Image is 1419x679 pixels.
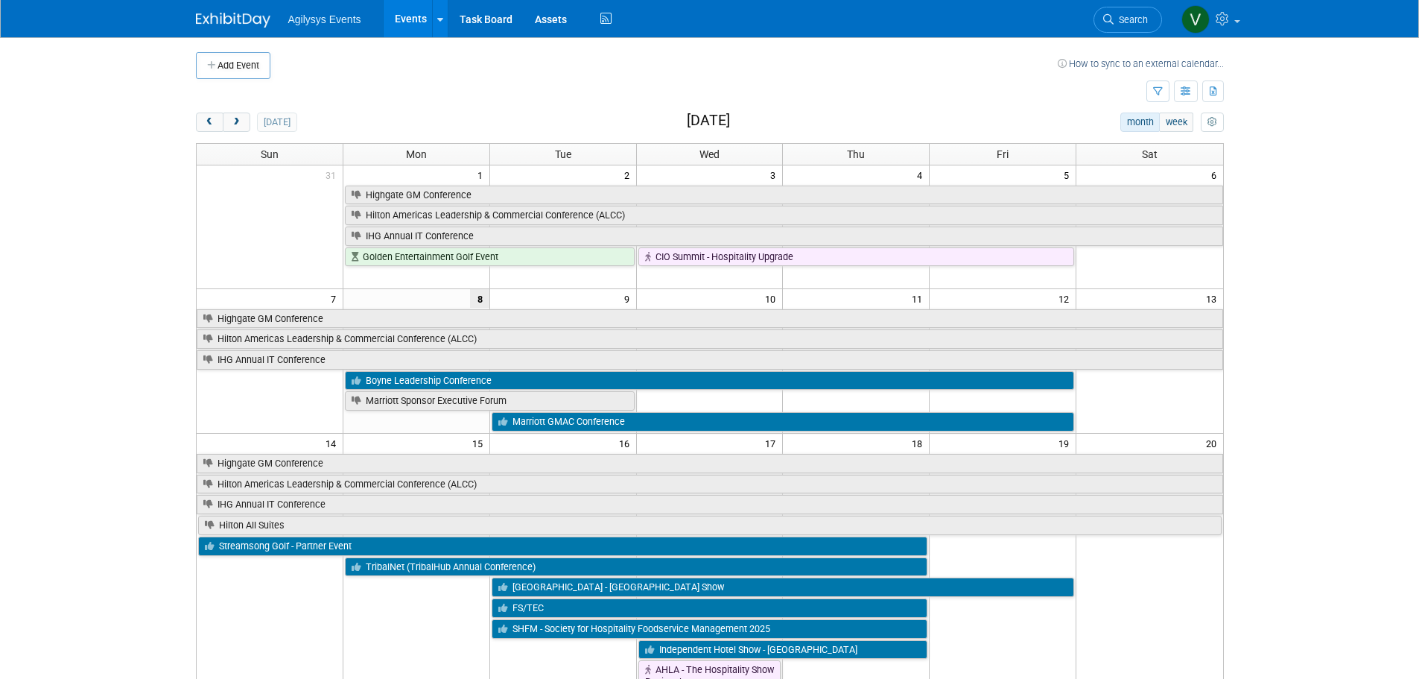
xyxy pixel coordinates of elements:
a: Highgate GM Conference [197,454,1223,473]
span: 2 [623,165,636,184]
span: 31 [324,165,343,184]
span: Sun [261,148,279,160]
button: month [1120,113,1160,132]
a: SHFM - Society for Hospitality Foodservice Management 2025 [492,619,928,639]
span: 10 [764,289,782,308]
span: 12 [1057,289,1076,308]
span: Mon [406,148,427,160]
button: week [1159,113,1193,132]
span: 17 [764,434,782,452]
a: Streamsong Golf - Partner Event [198,537,928,556]
span: Tue [555,148,571,160]
a: IHG Annual IT Conference [197,495,1223,514]
span: 5 [1062,165,1076,184]
span: 1 [476,165,489,184]
i: Personalize Calendar [1207,118,1217,127]
button: [DATE] [257,113,296,132]
span: 16 [618,434,636,452]
span: Search [1114,14,1148,25]
h2: [DATE] [687,113,730,129]
a: Golden Entertainment Golf Event [345,247,635,267]
span: 9 [623,289,636,308]
a: CIO Summit - Hospitality Upgrade [638,247,1075,267]
span: Thu [847,148,865,160]
button: prev [196,113,223,132]
a: Search [1093,7,1162,33]
span: 20 [1204,434,1223,452]
span: Wed [699,148,720,160]
span: 4 [915,165,929,184]
a: Highgate GM Conference [345,186,1223,205]
a: Marriott GMAC Conference [492,412,1074,432]
span: Fri [997,148,1009,160]
span: 11 [910,289,929,308]
img: Vaitiare Munoz [1181,5,1210,34]
span: 18 [910,434,929,452]
span: 14 [324,434,343,452]
span: 3 [769,165,782,184]
a: Hilton All Suites [198,516,1222,535]
span: 8 [470,289,489,308]
button: myCustomButton [1201,113,1223,132]
a: [GEOGRAPHIC_DATA] - [GEOGRAPHIC_DATA] Show [492,578,1074,597]
a: Hilton Americas Leadership & Commercial Conference (ALCC) [197,475,1223,494]
a: Independent Hotel Show - [GEOGRAPHIC_DATA] [638,640,928,660]
a: Highgate GM Conference [197,309,1223,329]
button: Add Event [196,52,270,79]
span: Agilysys Events [288,13,361,25]
a: How to sync to an external calendar... [1058,58,1224,69]
span: 13 [1204,289,1223,308]
a: Hilton Americas Leadership & Commercial Conference (ALCC) [197,329,1223,349]
span: 19 [1057,434,1076,452]
a: IHG Annual IT Conference [345,227,1223,246]
a: Hilton Americas Leadership & Commercial Conference (ALCC) [345,206,1223,225]
span: 6 [1210,165,1223,184]
a: Marriott Sponsor Executive Forum [345,391,635,411]
button: next [223,113,250,132]
span: Sat [1142,148,1158,160]
span: 7 [329,289,343,308]
img: ExhibitDay [196,13,270,28]
a: FS/TEC [492,599,928,618]
a: TribalNet (TribalHub Annual Conference) [345,558,927,577]
span: 15 [471,434,489,452]
a: Boyne Leadership Conference [345,371,1074,391]
a: IHG Annual IT Conference [197,350,1223,370]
